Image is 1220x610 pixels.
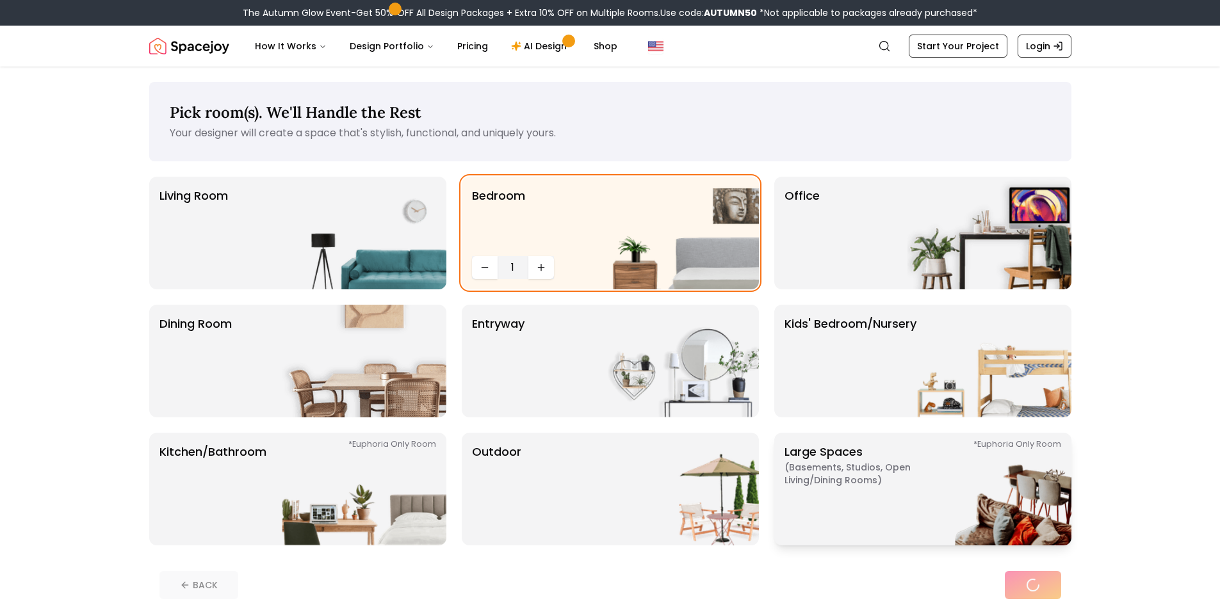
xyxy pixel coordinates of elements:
[907,433,1071,545] img: Large Spaces *Euphoria Only
[907,177,1071,289] img: Office
[1018,35,1071,58] a: Login
[339,33,444,59] button: Design Portfolio
[472,443,521,535] p: Outdoor
[159,187,228,279] p: Living Room
[245,33,628,59] nav: Main
[595,305,759,417] img: entryway
[472,315,525,407] p: entryway
[660,6,757,19] span: Use code:
[704,6,757,19] b: AUTUMN50
[282,177,446,289] img: Living Room
[243,6,977,19] div: The Autumn Glow Event-Get 50% OFF All Design Packages + Extra 10% OFF on Multiple Rooms.
[785,443,945,535] p: Large Spaces
[528,256,554,279] button: Increase quantity
[785,461,945,486] span: ( Basements, Studios, Open living/dining rooms )
[447,33,498,59] a: Pricing
[245,33,337,59] button: How It Works
[472,187,525,251] p: Bedroom
[595,177,759,289] img: Bedroom
[785,187,820,279] p: Office
[170,125,1051,141] p: Your designer will create a space that's stylish, functional, and uniquely yours.
[472,256,498,279] button: Decrease quantity
[501,33,581,59] a: AI Design
[159,443,266,535] p: Kitchen/Bathroom
[595,433,759,545] img: Outdoor
[583,33,628,59] a: Shop
[282,433,446,545] img: Kitchen/Bathroom *Euphoria Only
[785,315,916,407] p: Kids' Bedroom/Nursery
[149,33,229,59] img: Spacejoy Logo
[909,35,1007,58] a: Start Your Project
[149,26,1071,67] nav: Global
[170,102,421,122] span: Pick room(s). We'll Handle the Rest
[648,38,663,54] img: United States
[149,33,229,59] a: Spacejoy
[757,6,977,19] span: *Not applicable to packages already purchased*
[282,305,446,417] img: Dining Room
[503,260,523,275] span: 1
[907,305,1071,417] img: Kids' Bedroom/Nursery
[159,315,232,407] p: Dining Room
